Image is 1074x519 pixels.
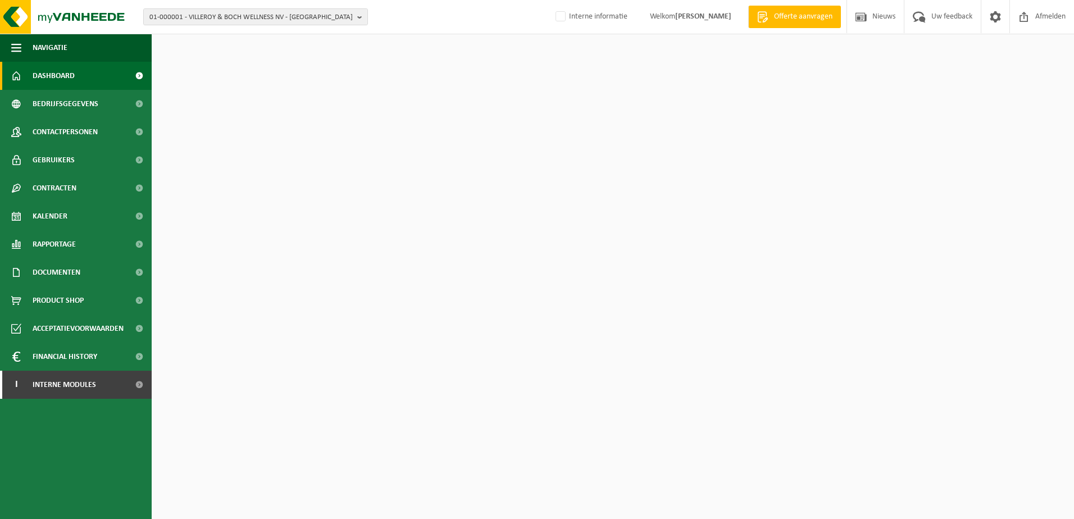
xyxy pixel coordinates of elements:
[149,9,353,26] span: 01-000001 - VILLEROY & BOCH WELLNESS NV - [GEOGRAPHIC_DATA]
[33,230,76,258] span: Rapportage
[33,62,75,90] span: Dashboard
[33,146,75,174] span: Gebruikers
[33,371,96,399] span: Interne modules
[33,202,67,230] span: Kalender
[33,258,80,286] span: Documenten
[143,8,368,25] button: 01-000001 - VILLEROY & BOCH WELLNESS NV - [GEOGRAPHIC_DATA]
[771,11,835,22] span: Offerte aanvragen
[11,371,21,399] span: I
[33,90,98,118] span: Bedrijfsgegevens
[553,8,627,25] label: Interne informatie
[33,286,84,315] span: Product Shop
[675,12,731,21] strong: [PERSON_NAME]
[33,118,98,146] span: Contactpersonen
[33,343,97,371] span: Financial History
[748,6,841,28] a: Offerte aanvragen
[33,34,67,62] span: Navigatie
[33,174,76,202] span: Contracten
[33,315,124,343] span: Acceptatievoorwaarden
